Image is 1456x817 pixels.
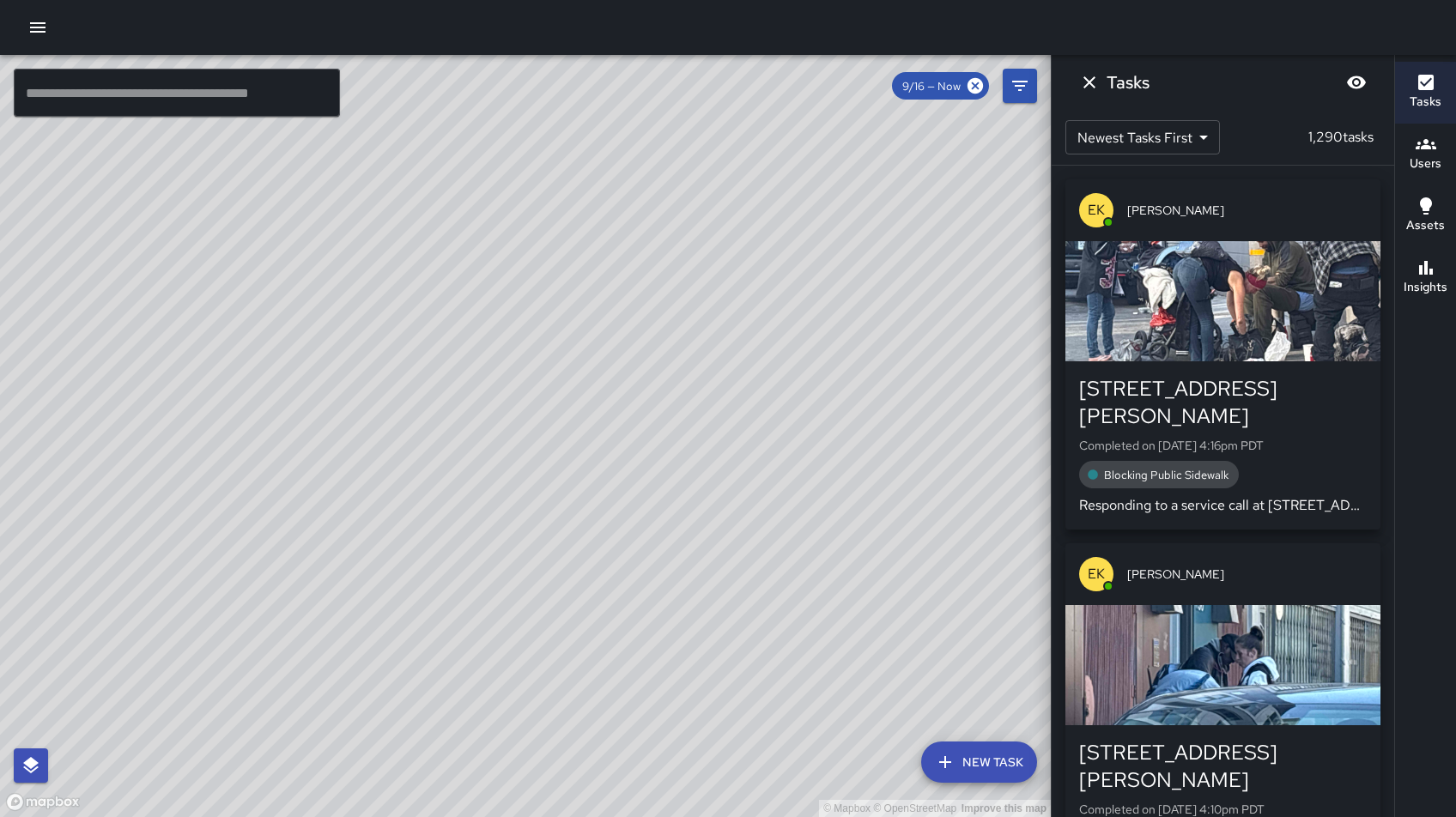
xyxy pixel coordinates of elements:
button: Blur [1339,65,1374,100]
button: Insights [1395,247,1456,309]
div: 9/16 — Now [892,72,989,100]
span: Blocking Public Sidewalk [1094,468,1239,482]
h6: Users [1410,154,1441,173]
p: 1,290 tasks [1301,127,1380,148]
button: Assets [1395,185,1456,247]
button: Tasks [1395,62,1456,124]
div: Newest Tasks First [1065,120,1220,154]
h6: Tasks [1107,69,1150,96]
button: EK[PERSON_NAME][STREET_ADDRESS][PERSON_NAME]Completed on [DATE] 4:16pm PDTBlocking Public Sidewal... [1065,179,1380,530]
p: Responding to a service call at [STREET_ADDRESS][PERSON_NAME]. Upon arrival observed four individ... [1079,495,1367,516]
p: Completed on [DATE] 4:16pm PDT [1079,437,1367,454]
p: EK [1088,200,1105,221]
button: Filters [1003,69,1037,103]
button: Dismiss [1072,65,1107,100]
span: [PERSON_NAME] [1127,566,1367,583]
p: EK [1088,564,1105,584]
div: [STREET_ADDRESS][PERSON_NAME] [1079,375,1367,430]
div: [STREET_ADDRESS][PERSON_NAME] [1079,739,1367,794]
h6: Insights [1404,278,1447,297]
h6: Tasks [1410,93,1441,112]
span: 9/16 — Now [892,79,971,94]
span: [PERSON_NAME] [1127,202,1367,219]
h6: Assets [1406,216,1445,235]
button: Users [1395,124,1456,185]
button: New Task [921,741,1037,783]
